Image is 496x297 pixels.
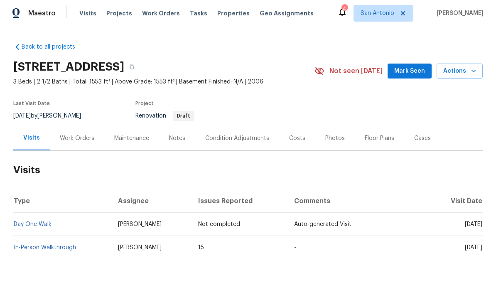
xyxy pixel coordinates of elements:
[106,9,132,17] span: Projects
[329,67,383,75] span: Not seen [DATE]
[60,134,94,142] div: Work Orders
[14,245,76,250] a: In-Person Walkthrough
[13,151,483,189] h2: Visits
[294,245,296,250] span: -
[361,9,394,17] span: San Antonio
[325,134,345,142] div: Photos
[205,134,269,142] div: Condition Adjustments
[28,9,56,17] span: Maestro
[198,245,204,250] span: 15
[433,9,484,17] span: [PERSON_NAME]
[169,134,185,142] div: Notes
[13,111,91,121] div: by [PERSON_NAME]
[111,189,192,213] th: Assignee
[13,101,50,106] span: Last Visit Date
[341,5,347,13] div: 4
[394,66,425,76] span: Mark Seen
[294,221,351,227] span: Auto-generated Visit
[198,221,240,227] span: Not completed
[437,64,483,79] button: Actions
[388,64,432,79] button: Mark Seen
[414,134,431,142] div: Cases
[118,245,162,250] span: [PERSON_NAME]
[13,113,31,119] span: [DATE]
[13,63,124,71] h2: [STREET_ADDRESS]
[217,9,250,17] span: Properties
[13,43,93,51] a: Back to all projects
[135,101,154,106] span: Project
[14,221,52,227] a: Day One Walk
[118,221,162,227] span: [PERSON_NAME]
[428,189,483,213] th: Visit Date
[287,189,428,213] th: Comments
[13,78,314,86] span: 3 Beds | 2 1/2 Baths | Total: 1553 ft² | Above Grade: 1553 ft² | Basement Finished: N/A | 2006
[124,59,139,74] button: Copy Address
[465,221,482,227] span: [DATE]
[192,189,287,213] th: Issues Reported
[190,10,207,16] span: Tasks
[114,134,149,142] div: Maintenance
[289,134,305,142] div: Costs
[135,113,194,119] span: Renovation
[13,189,111,213] th: Type
[79,9,96,17] span: Visits
[465,245,482,250] span: [DATE]
[365,134,394,142] div: Floor Plans
[142,9,180,17] span: Work Orders
[260,9,314,17] span: Geo Assignments
[174,113,194,118] span: Draft
[443,66,476,76] span: Actions
[23,134,40,142] div: Visits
